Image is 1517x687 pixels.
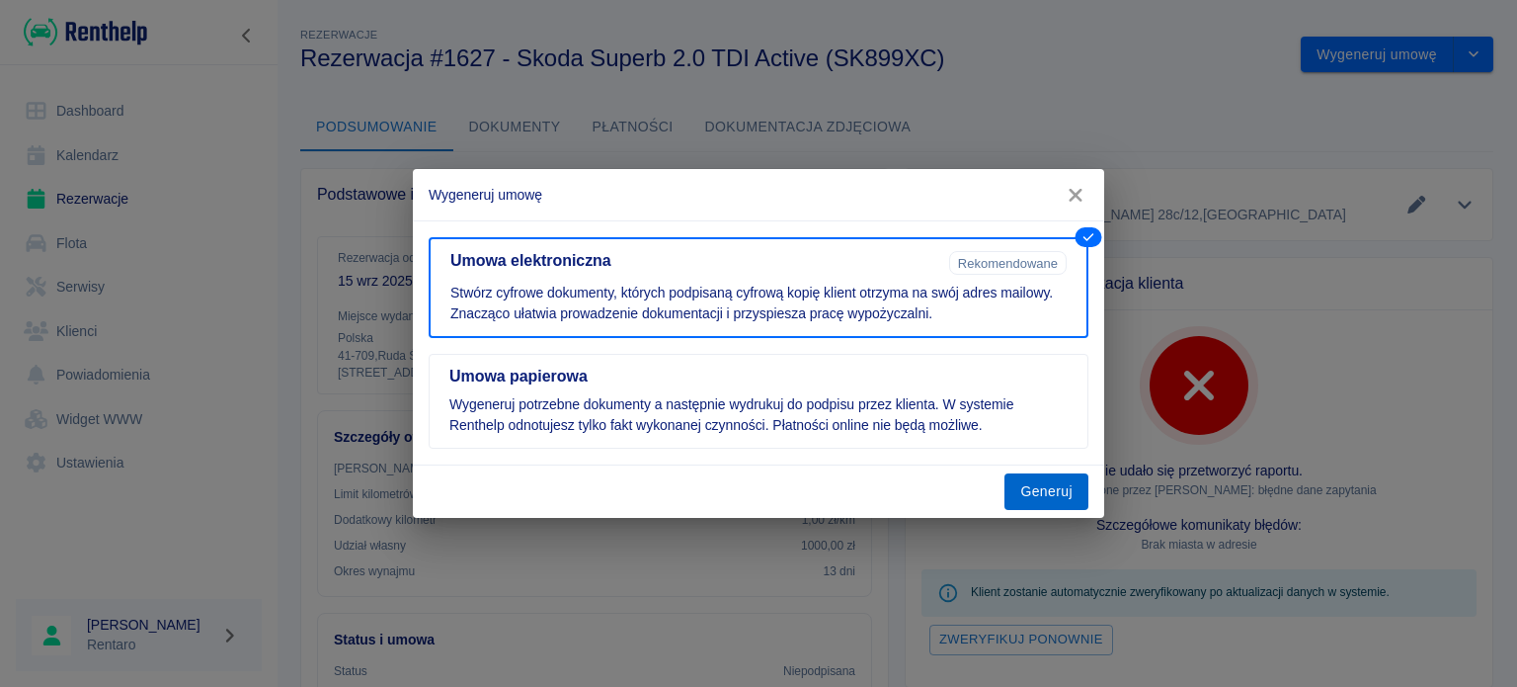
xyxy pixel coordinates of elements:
[429,354,1088,449] button: Umowa papierowaWygeneruj potrzebne dokumenty a następnie wydrukuj do podpisu przez klienta. W sys...
[450,251,941,271] h5: Umowa elektroniczna
[950,256,1066,271] span: Rekomendowane
[449,394,1068,436] p: Wygeneruj potrzebne dokumenty a następnie wydrukuj do podpisu przez klienta. W systemie Renthelp ...
[413,169,1104,220] h2: Wygeneruj umowę
[449,367,1068,386] h5: Umowa papierowa
[1004,473,1088,510] button: Generuj
[450,283,1067,324] p: Stwórz cyfrowe dokumenty, których podpisaną cyfrową kopię klient otrzyma na swój adres mailowy. Z...
[429,237,1088,338] button: Umowa elektronicznaRekomendowaneStwórz cyfrowe dokumenty, których podpisaną cyfrową kopię klient ...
